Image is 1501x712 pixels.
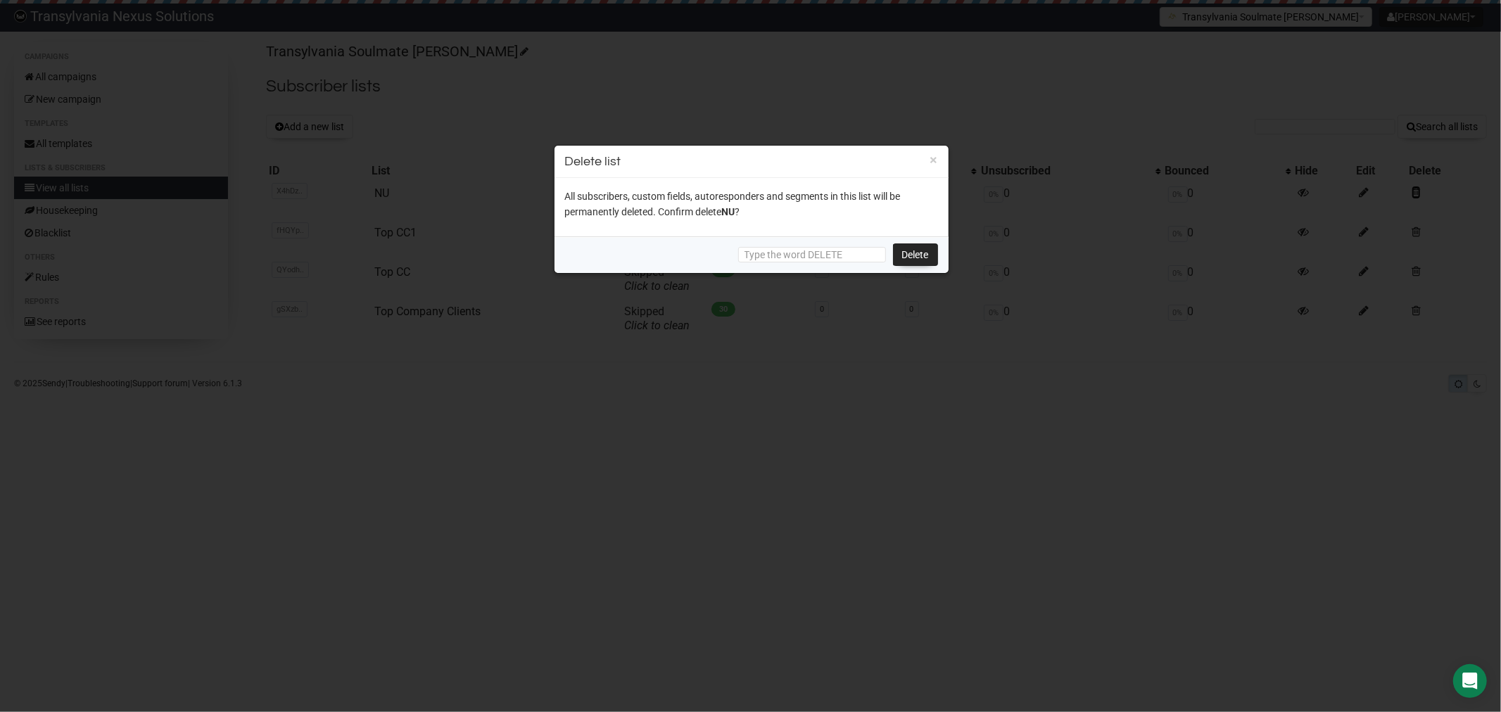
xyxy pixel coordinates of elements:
p: All subscribers, custom fields, autoresponders and segments in this list will be permanently dele... [565,189,938,220]
span: NU [722,206,735,217]
input: Type the word DELETE [738,247,886,262]
button: × [930,153,938,166]
div: Open Intercom Messenger [1453,664,1487,698]
h3: Delete list [565,152,938,171]
a: Delete [893,243,938,266]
